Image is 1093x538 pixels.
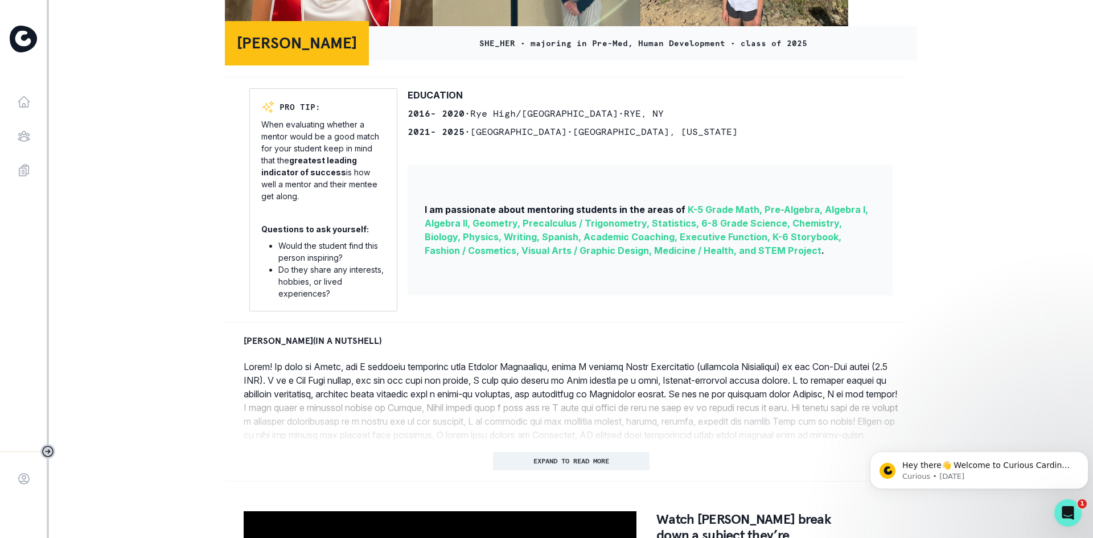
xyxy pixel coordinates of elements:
li: Do they share any interests, hobbies, or lived experiences? [278,264,385,299]
img: Curious Cardinals Logo [10,26,37,52]
iframe: Intercom notifications message [865,428,1093,507]
p: [PERSON_NAME] (IN A NUTSHELL) [244,334,381,347]
span: . [821,245,824,256]
span: I am passionate about mentoring students in the areas of [425,204,685,215]
p: EXPAND TO READ MORE [533,457,609,465]
b: 2016 - 2020 [408,108,465,119]
b: 2021 - 2025 [408,126,465,137]
p: PRO TIP: [280,101,320,113]
button: Toggle sidebar [40,444,55,459]
button: EXPAND TO READ MORE [493,452,650,470]
span: • [GEOGRAPHIC_DATA] • [GEOGRAPHIC_DATA] , [US_STATE] [465,126,738,137]
span: Hey there👋 Welcome to Curious Cardinals 🙌 Take a look around! If you have any questions or are ex... [37,33,208,88]
p: Message from Curious, sent 1w ago [37,44,209,54]
span: 1 [1078,499,1087,508]
p: [PERSON_NAME] [237,31,357,55]
li: Would the student find this person inspiring? [278,240,385,264]
span: • Rye High/[GEOGRAPHIC_DATA] • RYE , NY [465,108,664,119]
iframe: Intercom live chat [1054,499,1082,527]
p: EDUCATION [408,88,463,102]
p: SHE_HER • majoring in Pre-Med, Human Development • class of 2025 [479,38,807,50]
b: greatest leading indicator of success [261,155,357,177]
p: When evaluating whether a mentor would be a good match for your student keep in mind that the is ... [261,118,385,202]
p: Questions to ask yourself: [261,223,369,235]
